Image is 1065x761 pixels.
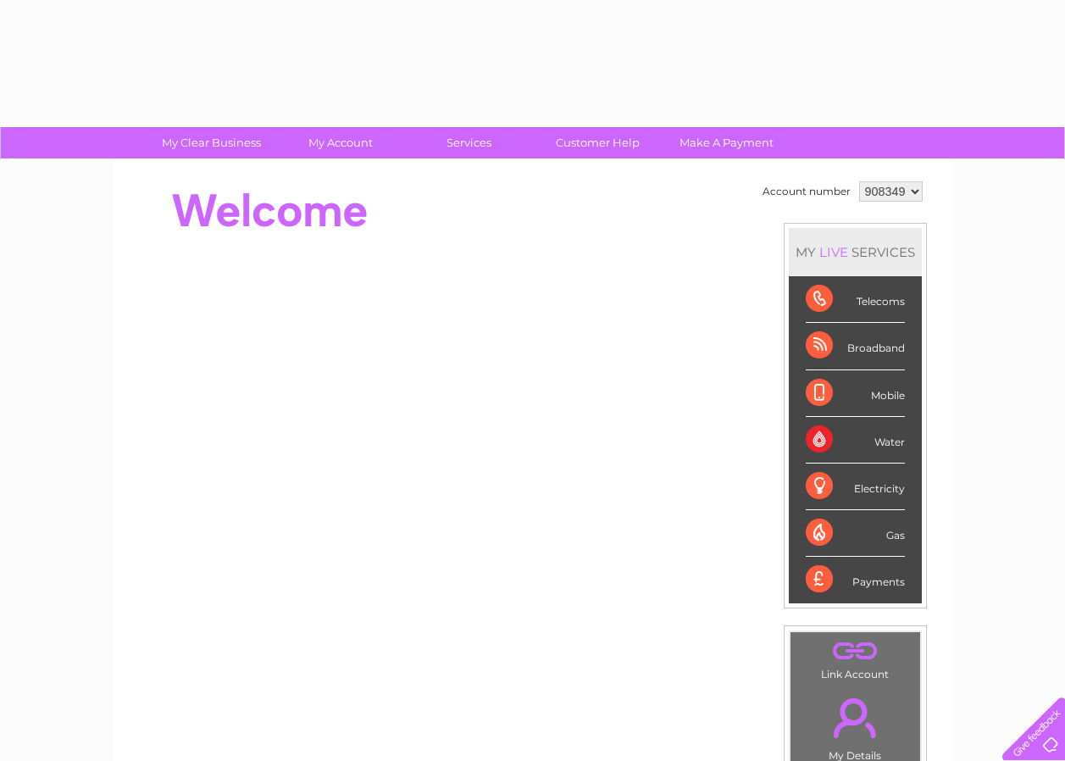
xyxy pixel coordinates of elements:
[399,127,539,158] a: Services
[806,370,905,417] div: Mobile
[790,631,921,685] td: Link Account
[795,688,916,747] a: .
[806,557,905,603] div: Payments
[816,244,851,260] div: LIVE
[806,276,905,323] div: Telecoms
[758,177,855,206] td: Account number
[270,127,410,158] a: My Account
[806,510,905,557] div: Gas
[806,417,905,464] div: Water
[141,127,281,158] a: My Clear Business
[657,127,796,158] a: Make A Payment
[789,228,922,276] div: MY SERVICES
[806,323,905,369] div: Broadband
[795,636,916,666] a: .
[528,127,668,158] a: Customer Help
[806,464,905,510] div: Electricity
